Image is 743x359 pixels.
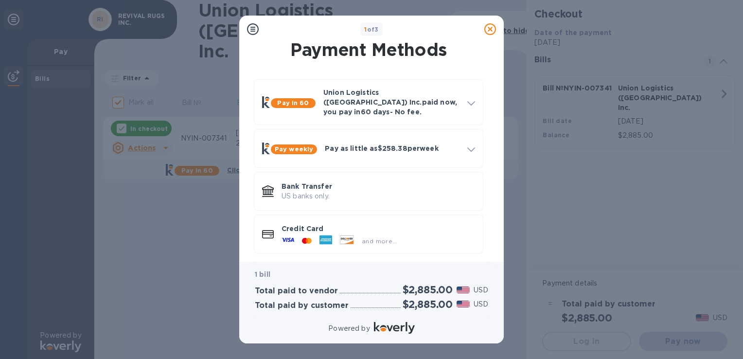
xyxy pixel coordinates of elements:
p: Credit Card [282,224,475,233]
h3: Total paid to vendor [255,287,338,296]
img: USD [457,301,470,307]
p: US banks only. [282,191,475,201]
p: Union Logistics ([GEOGRAPHIC_DATA]) Inc. paid now, you pay in 60 days - No fee. [323,88,460,117]
b: of 3 [364,26,379,33]
b: Pay in 60 [277,99,309,107]
b: 1 bill [255,270,270,278]
span: and more... [362,237,397,245]
h3: Total paid by customer [255,301,349,310]
p: USD [474,285,488,295]
img: USD [457,287,470,293]
p: Pay as little as $258.38 per week [325,144,460,153]
span: 1 [364,26,367,33]
p: Powered by [328,323,370,334]
p: Bank Transfer [282,181,475,191]
h2: $2,885.00 [403,298,453,310]
img: Logo [374,322,415,334]
p: USD [474,299,488,309]
h2: $2,885.00 [403,284,453,296]
h1: Payment Methods [252,39,485,60]
b: Pay weekly [275,145,313,153]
